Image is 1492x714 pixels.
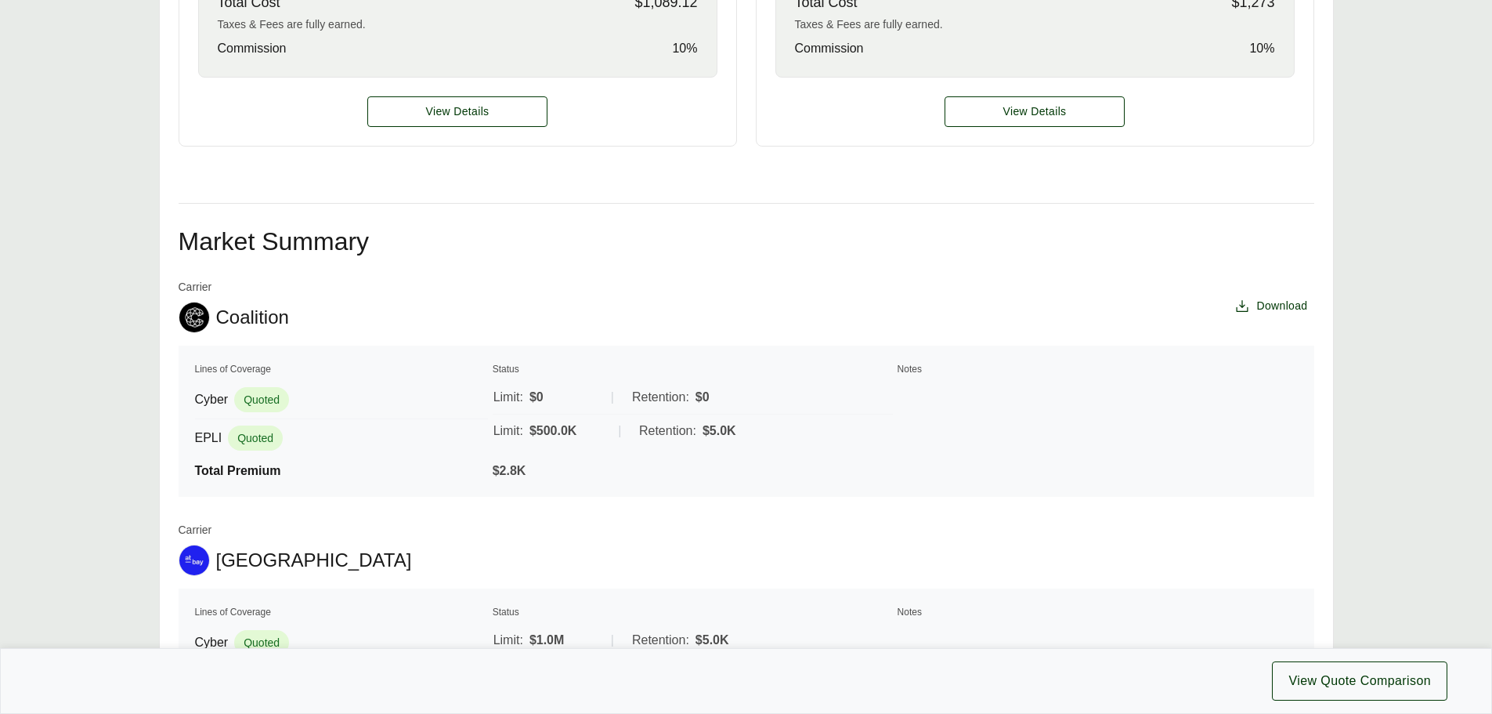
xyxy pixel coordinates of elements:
[703,422,736,440] span: $5.0K
[695,631,729,650] span: $5.0K
[1256,298,1307,314] span: Download
[179,303,209,332] img: Coalition
[492,604,894,620] th: Status
[945,96,1125,127] a: Coalition Cyber Quote details
[234,630,289,655] span: Quoted
[695,388,710,407] span: $0
[179,545,209,575] img: At-Bay
[529,422,577,440] span: $500.0K
[795,39,864,58] span: Commission
[216,549,412,572] span: [GEOGRAPHIC_DATA]
[632,388,689,407] span: Retention:
[632,631,689,650] span: Retention:
[218,39,287,58] span: Commission
[367,96,547,127] a: AtBay details
[493,422,523,440] span: Limit:
[897,361,1299,377] th: Notes
[367,96,547,127] button: View Details
[195,464,281,477] span: Total Premium
[529,388,544,407] span: $0
[795,16,1275,33] div: Taxes & Fees are fully earned.
[426,103,490,120] span: View Details
[493,464,526,477] span: $2.8K
[195,429,222,448] span: EPLI
[611,633,614,647] span: |
[218,16,698,33] div: Taxes & Fees are fully earned.
[529,631,564,650] span: $1.0M
[945,96,1125,127] button: View Details
[195,633,229,652] span: Cyber
[1288,672,1431,690] span: View Quote Comparison
[179,279,289,295] span: Carrier
[611,390,614,404] span: |
[493,388,523,407] span: Limit:
[493,631,523,650] span: Limit:
[639,422,696,440] span: Retention:
[179,229,1314,254] h2: Market Summary
[1272,661,1447,701] button: View Quote Comparison
[1003,103,1067,120] span: View Details
[234,387,289,412] span: Quoted
[1228,292,1313,321] button: Download
[228,426,283,451] span: Quoted
[216,306,289,329] span: Coalition
[897,604,1299,620] th: Notes
[194,604,489,620] th: Lines of Coverage
[195,390,229,409] span: Cyber
[672,39,697,58] span: 10 %
[179,522,412,538] span: Carrier
[1249,39,1274,58] span: 10 %
[492,361,894,377] th: Status
[618,424,621,437] span: |
[194,361,489,377] th: Lines of Coverage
